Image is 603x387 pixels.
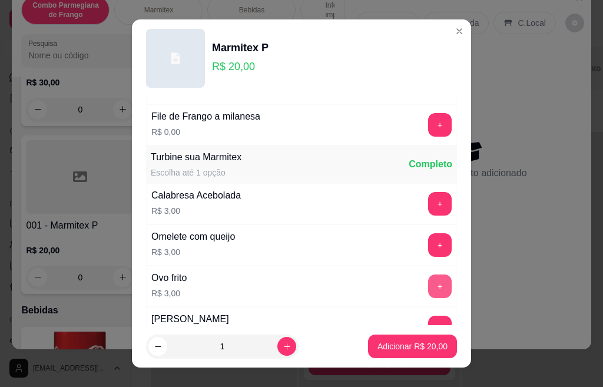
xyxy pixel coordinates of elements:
[151,110,260,124] div: File de Frango a milanesa
[277,337,296,356] button: increase-product-quantity
[151,188,241,203] div: Calabresa Acebolada
[151,312,229,326] div: [PERSON_NAME]
[450,22,469,41] button: Close
[368,335,457,358] button: Adicionar R$ 20,00
[151,150,241,164] div: Turbine sua Marmitex
[212,39,269,56] div: Marmitex P
[428,274,452,298] button: add
[409,157,452,171] div: Completo
[151,287,187,299] p: R$ 3,00
[428,192,452,216] button: add
[212,58,269,75] p: R$ 20,00
[428,233,452,257] button: add
[151,126,260,138] p: R$ 0,00
[151,271,187,285] div: Ovo frito
[151,246,235,258] p: R$ 3,00
[428,316,452,339] button: add
[377,340,448,352] p: Adicionar R$ 20,00
[151,167,241,178] div: Escolha até 1 opção
[428,113,452,137] button: add
[151,205,241,217] p: R$ 3,00
[151,230,235,244] div: Omelete com queijo
[148,337,167,356] button: decrease-product-quantity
